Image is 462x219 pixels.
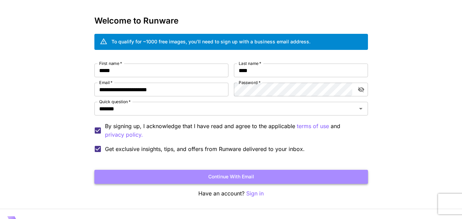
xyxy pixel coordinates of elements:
[355,83,367,96] button: toggle password visibility
[99,99,131,105] label: Quick question
[105,122,362,139] p: By signing up, I acknowledge that I have read and agree to the applicable and
[99,80,113,85] label: Email
[99,60,122,66] label: First name
[94,189,368,198] p: Have an account?
[297,122,329,131] p: terms of use
[356,104,366,113] button: Open
[105,145,305,153] span: Get exclusive insights, tips, and offers from Runware delivered to your inbox.
[297,122,329,131] button: By signing up, I acknowledge that I have read and agree to the applicable and privacy policy.
[239,60,261,66] label: Last name
[105,131,143,139] button: By signing up, I acknowledge that I have read and agree to the applicable terms of use and
[105,131,143,139] p: privacy policy.
[94,170,368,184] button: Continue with email
[111,38,311,45] div: To qualify for ~1000 free images, you’ll need to sign up with a business email address.
[94,16,368,26] h3: Welcome to Runware
[246,189,264,198] button: Sign in
[239,80,261,85] label: Password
